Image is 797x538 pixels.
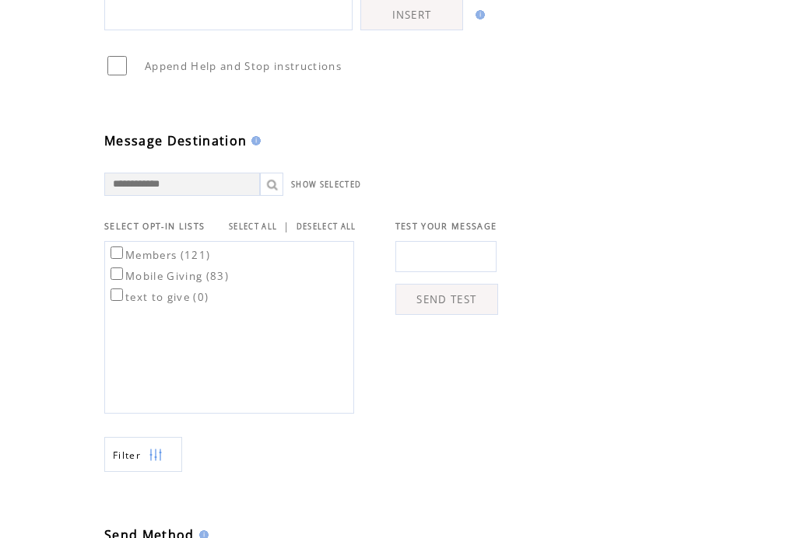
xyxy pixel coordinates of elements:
a: Filter [104,437,182,472]
img: filters.png [149,438,163,473]
input: text to give (0) [111,288,123,301]
a: SHOW SELECTED [291,180,361,190]
input: Mobile Giving (83) [111,267,123,280]
label: text to give (0) [107,290,209,304]
span: Show filters [113,449,141,462]
span: Message Destination [104,132,247,149]
label: Members (121) [107,248,210,262]
label: Mobile Giving (83) [107,269,229,283]
span: SELECT OPT-IN LISTS [104,221,205,232]
img: help.gif [247,136,261,145]
a: SELECT ALL [229,222,277,232]
img: help.gif [471,10,485,19]
span: TEST YOUR MESSAGE [395,221,497,232]
a: DESELECT ALL [297,222,356,232]
span: | [283,219,290,233]
a: SEND TEST [395,284,498,315]
input: Members (121) [111,246,123,259]
span: Append Help and Stop instructions [145,59,342,73]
